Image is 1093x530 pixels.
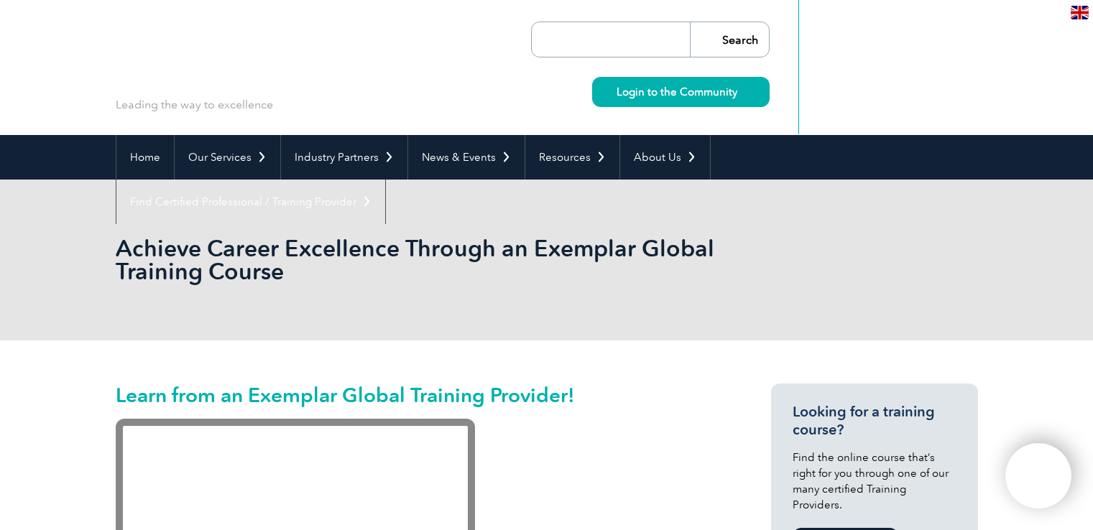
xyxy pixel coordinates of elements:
a: Industry Partners [281,135,407,180]
input: Search [690,22,769,57]
a: Our Services [175,135,280,180]
h2: Learn from an Exemplar Global Training Provider! [116,383,719,406]
h2: Achieve Career Excellence Through an Exemplar Global Training Course [116,237,719,283]
p: Find the online course that’s right for you through one of our many certified Training Providers. [793,450,956,513]
a: Login to the Community [592,77,770,107]
h3: Looking for a training course? [793,403,956,439]
a: About Us [620,135,710,180]
img: svg+xml;nitro-empty-id=MzU4OjIyMw==-1;base64,PHN2ZyB2aWV3Qm94PSIwIDAgMTEgMTEiIHdpZHRoPSIxMSIgaGVp... [737,88,745,96]
p: Leading the way to excellence [116,97,273,113]
a: News & Events [408,135,525,180]
a: Resources [525,135,619,180]
img: en [1071,6,1089,19]
a: Find Certified Professional / Training Provider [116,180,385,224]
a: Home [116,135,174,180]
img: svg+xml;nitro-empty-id=ODc0OjExNg==-1;base64,PHN2ZyB2aWV3Qm94PSIwIDAgNDAwIDQwMCIgd2lkdGg9IjQwMCIg... [1020,458,1056,494]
